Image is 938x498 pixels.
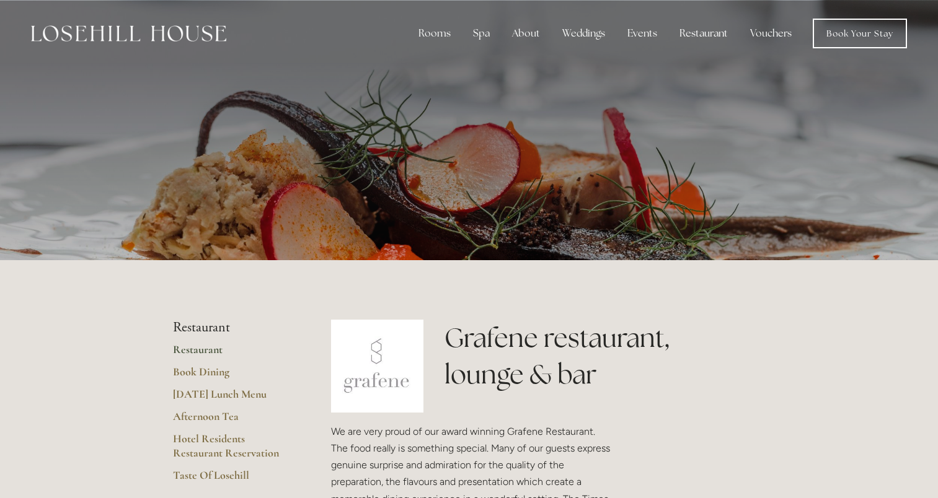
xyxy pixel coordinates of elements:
[173,387,291,409] a: [DATE] Lunch Menu
[502,21,550,46] div: About
[813,19,907,48] a: Book Your Stay
[31,25,226,41] img: Losehill House
[173,343,291,365] a: Restaurant
[331,320,424,413] img: grafene.jpg
[463,21,500,46] div: Spa
[445,320,765,393] h1: Grafene restaurant, lounge & bar
[173,468,291,491] a: Taste Of Losehill
[552,21,615,46] div: Weddings
[670,21,738,46] div: Restaurant
[617,21,667,46] div: Events
[173,365,291,387] a: Book Dining
[173,320,291,336] li: Restaurant
[173,409,291,432] a: Afternoon Tea
[740,21,802,46] a: Vouchers
[173,432,291,468] a: Hotel Residents Restaurant Reservation
[409,21,461,46] div: Rooms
